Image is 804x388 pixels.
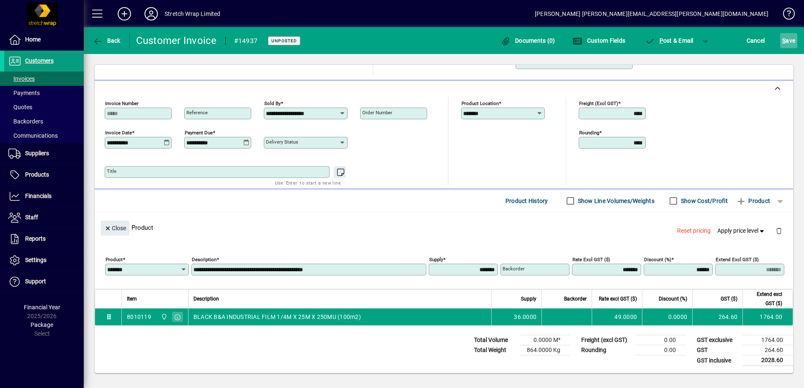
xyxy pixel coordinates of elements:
span: Communications [8,132,58,139]
mat-label: Order number [362,110,392,116]
span: Financials [25,193,52,199]
a: Payments [4,86,84,100]
div: 8010119 [127,313,151,321]
span: 36.0000 [514,313,536,321]
label: Show Cost/Profit [679,197,728,205]
span: Product History [505,194,548,208]
span: Invoices [8,75,35,82]
span: Backorders [8,118,43,125]
td: 264.60 [692,308,742,325]
span: Products [25,171,49,178]
span: Product [736,194,770,208]
td: Total Volume [470,335,520,345]
button: Documents (0) [499,33,557,48]
span: Discount (%) [659,294,687,303]
mat-label: Freight (excl GST) [579,100,618,106]
div: Stretch Wrap Limited [165,7,221,21]
button: Cancel [745,33,767,48]
span: Unposted [271,38,297,44]
mat-label: Supply [429,257,443,262]
app-page-header-button: Close [99,224,131,231]
span: Quotes [8,104,32,110]
mat-label: Backorder [502,266,525,272]
td: 2028.60 [743,355,793,366]
span: GST ($) [721,294,737,303]
span: Reset pricing [677,226,711,235]
span: Rate excl GST ($) [599,294,637,303]
td: 264.60 [743,345,793,355]
td: 0.00 [636,335,686,345]
span: Customers [25,57,54,64]
button: Apply price level [714,224,769,239]
span: SWL-AKL [159,312,168,321]
td: 864.0000 Kg [520,345,570,355]
a: Reports [4,229,84,249]
mat-label: Product location [461,100,499,106]
a: Backorders [4,114,84,128]
label: Show Line Volumes/Weights [576,197,655,205]
span: Payments [8,90,40,96]
a: Suppliers [4,143,84,164]
mat-label: Title [107,168,116,174]
span: Support [25,278,46,285]
span: Apply price level [717,226,766,235]
div: Product [95,212,793,243]
a: Knowledge Base [777,2,794,29]
span: Backorder [564,294,587,303]
app-page-header-button: Back [84,33,130,48]
span: Settings [25,257,46,263]
button: Reset pricing [674,224,714,239]
td: GST inclusive [693,355,743,366]
div: Customer Invoice [136,34,217,47]
a: Support [4,271,84,292]
div: #14937 [234,34,258,48]
a: Home [4,29,84,50]
span: Home [25,36,41,43]
a: Communications [4,128,84,143]
mat-label: Sold by [264,100,281,106]
span: Description [193,294,219,303]
button: Custom Fields [570,33,627,48]
span: P [660,37,663,44]
span: Back [93,37,121,44]
a: Staff [4,207,84,228]
td: 1764.00 [742,308,793,325]
span: Custom Fields [572,37,625,44]
mat-label: Discount (%) [644,257,671,262]
td: GST exclusive [693,335,743,345]
mat-label: Invoice date [105,130,132,136]
span: Close [104,221,126,235]
button: Save [780,33,797,48]
a: Settings [4,250,84,271]
mat-label: Extend excl GST ($) [716,257,759,262]
button: Product History [502,193,551,208]
button: Add [111,6,138,21]
button: Post & Email [641,33,698,48]
span: Item [127,294,137,303]
span: Documents (0) [501,37,555,44]
button: Product [732,193,774,208]
span: Package [31,321,53,328]
td: GST [693,345,743,355]
td: Total Weight [470,345,520,355]
td: 0.0000 [642,308,692,325]
span: Financial Year [24,304,60,311]
span: BLACK B&A INDUSTRIAL FILM 1/4M X 25M X 250MU (100m2) [193,313,361,321]
mat-label: Payment due [185,130,213,136]
a: Invoices [4,72,84,86]
a: Products [4,164,84,185]
td: 0.0000 M³ [520,335,570,345]
mat-label: Invoice number [105,100,139,106]
a: Financials [4,186,84,207]
span: Staff [25,214,38,221]
mat-label: Delivery status [266,139,298,145]
span: Reports [25,235,46,242]
button: Back [90,33,123,48]
app-page-header-button: Delete [769,227,789,234]
div: [PERSON_NAME] [PERSON_NAME][EMAIL_ADDRESS][PERSON_NAME][DOMAIN_NAME] [535,7,768,21]
mat-hint: Use 'Enter' to start a new line [275,178,341,188]
div: 49.0000 [597,313,637,321]
span: Extend excl GST ($) [748,290,782,308]
span: Cancel [747,34,765,47]
mat-label: Rounding [579,130,599,136]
